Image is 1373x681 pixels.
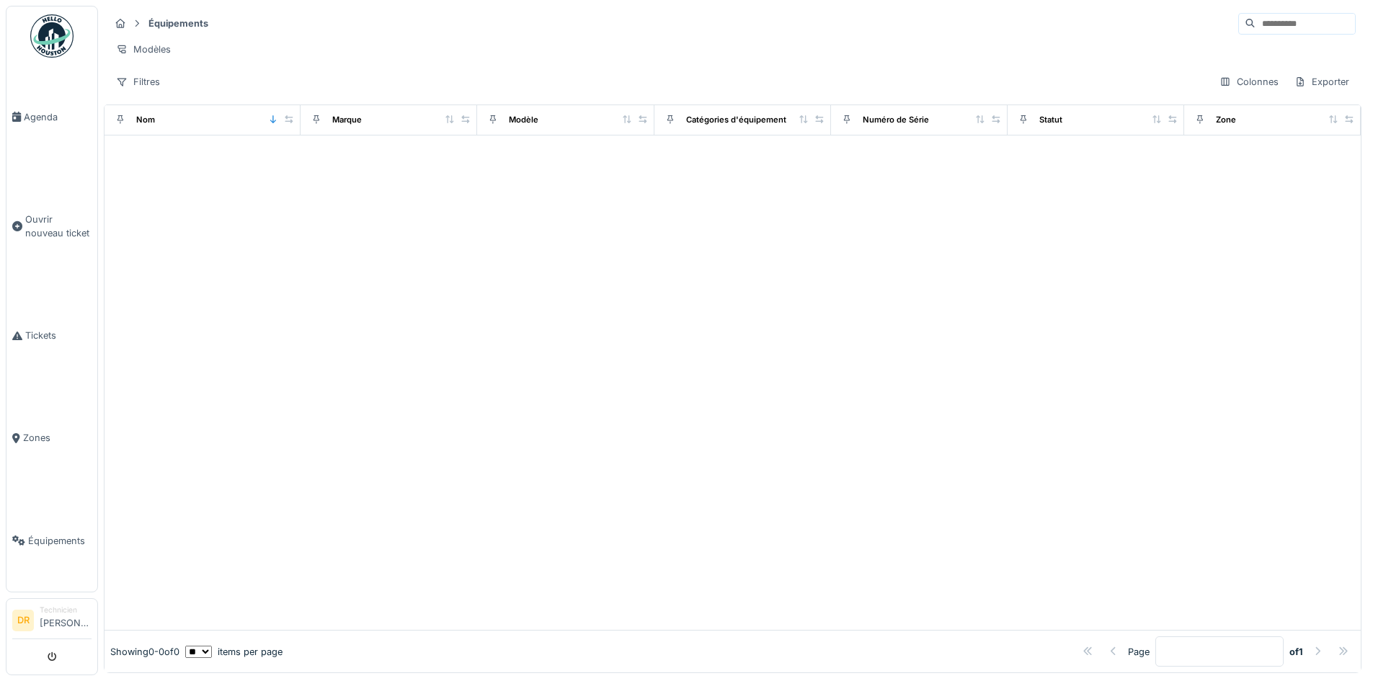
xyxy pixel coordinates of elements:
div: Filtres [110,71,166,92]
div: Technicien [40,605,92,615]
div: Catégories d'équipement [686,114,786,126]
div: Zone [1216,114,1236,126]
div: items per page [185,645,283,659]
a: Ouvrir nouveau ticket [6,168,97,284]
a: DR Technicien[PERSON_NAME] [12,605,92,639]
a: Équipements [6,489,97,592]
div: Marque [332,114,362,126]
div: Showing 0 - 0 of 0 [110,645,179,659]
li: DR [12,610,34,631]
div: Statut [1039,114,1062,126]
strong: Équipements [143,17,214,30]
div: Exporter [1288,71,1356,92]
span: Agenda [24,110,92,124]
div: Modèle [509,114,538,126]
div: Modèles [110,39,177,60]
a: Tickets [6,285,97,387]
span: Tickets [25,329,92,342]
img: Badge_color-CXgf-gQk.svg [30,14,74,58]
strong: of 1 [1289,645,1303,659]
div: Colonnes [1213,71,1285,92]
span: Ouvrir nouveau ticket [25,213,92,240]
div: Page [1128,645,1150,659]
span: Zones [23,431,92,445]
a: Agenda [6,66,97,168]
div: Nom [136,114,155,126]
a: Zones [6,387,97,489]
div: Numéro de Série [863,114,929,126]
li: [PERSON_NAME] [40,605,92,636]
span: Équipements [28,534,92,548]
